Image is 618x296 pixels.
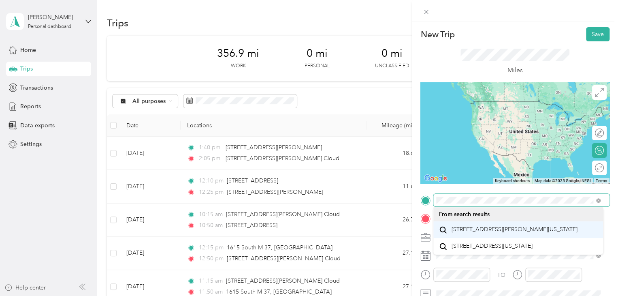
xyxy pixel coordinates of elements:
div: TO [497,271,505,279]
span: Map data ©2025 Google, INEGI [535,178,591,183]
iframe: Everlance-gr Chat Button Frame [573,251,618,296]
span: From search results [439,211,490,218]
span: [STREET_ADDRESS][US_STATE] [452,242,533,250]
button: Save [586,27,609,41]
a: Open this area in Google Maps (opens a new window) [422,173,449,184]
p: New Trip [420,29,454,40]
button: Keyboard shortcuts [495,178,530,184]
img: Google [422,173,449,184]
span: [STREET_ADDRESS][PERSON_NAME][US_STATE] [452,226,578,233]
p: Miles [507,65,523,75]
